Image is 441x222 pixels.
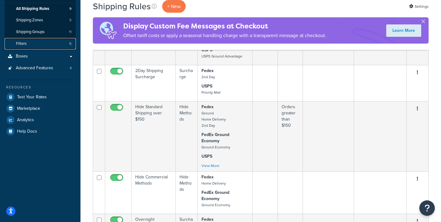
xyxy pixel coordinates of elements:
[201,67,214,74] strong: Fedex
[5,92,76,103] a: Test Your Rates
[132,171,176,214] td: Hide Commercial Methods
[17,117,34,123] span: Analytics
[176,171,198,214] td: Hide Methods
[132,65,176,101] td: 2Day Shipping Surcharge
[16,41,27,46] span: Filters
[201,104,214,110] strong: Fedex
[409,2,429,11] a: Settings
[5,62,76,74] li: Advanced Features
[5,126,76,137] a: Help Docs
[5,85,76,90] div: Resources
[5,103,76,114] a: Marketplace
[5,62,76,74] a: Advanced Features 4
[386,24,421,37] a: Learn More
[201,90,221,95] small: Priority Mail
[123,31,326,40] p: Offset tariff costs or apply a seasonal handling charge with a transparent message at checkout.
[201,189,229,202] strong: FedEx Ground Economy
[201,74,215,80] small: 2nd Day
[16,29,45,35] span: Shipping Groups
[93,0,151,12] h1: Shipping Rules
[5,26,76,38] a: Shipping Groups 11
[201,181,226,186] small: Home Delivery
[5,15,76,26] li: Shipping Zones
[69,18,71,23] span: 5
[16,66,53,71] span: Advanced Features
[5,15,76,26] a: Shipping Zones 5
[70,66,72,71] span: 4
[16,54,28,59] span: Boxes
[16,18,43,23] span: Shipping Zones
[132,101,176,171] td: Hide Standard Shipping over $150
[5,26,76,38] li: Shipping Groups
[201,83,212,89] strong: USPS
[201,131,229,144] strong: FedEx Ground Economy
[176,101,198,171] td: Hide Methods
[5,38,76,49] li: Filters
[201,153,212,160] strong: USPS
[16,6,49,11] span: All Shipping Rules
[176,65,198,101] td: Surcharge
[93,17,123,44] img: duties-banner-06bc72dcb5fe05cb3f9472aba00be2ae8eb53ab6f0d8bb03d382ba314ac3c341.png
[69,29,71,35] span: 11
[201,110,226,128] small: Ground Home Delivery 2nd Day
[5,3,76,15] a: All Shipping Rules 9
[69,41,71,46] span: 6
[201,163,219,169] a: View More
[201,174,214,180] strong: Fedex
[123,21,326,31] h4: Display Custom Fee Messages at Checkout
[69,6,71,11] span: 9
[17,129,37,134] span: Help Docs
[17,95,47,100] span: Test Your Rates
[201,53,242,59] small: USPS Ground Advantage
[201,144,230,150] small: Ground Economy
[5,38,76,49] a: Filters 6
[278,101,303,171] td: Orders greater than $150
[201,202,230,208] small: Ground Economy
[5,114,76,126] a: Analytics
[5,3,76,15] li: All Shipping Rules
[17,106,40,111] span: Marketplace
[5,51,76,62] a: Boxes
[419,200,435,216] button: Open Resource Center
